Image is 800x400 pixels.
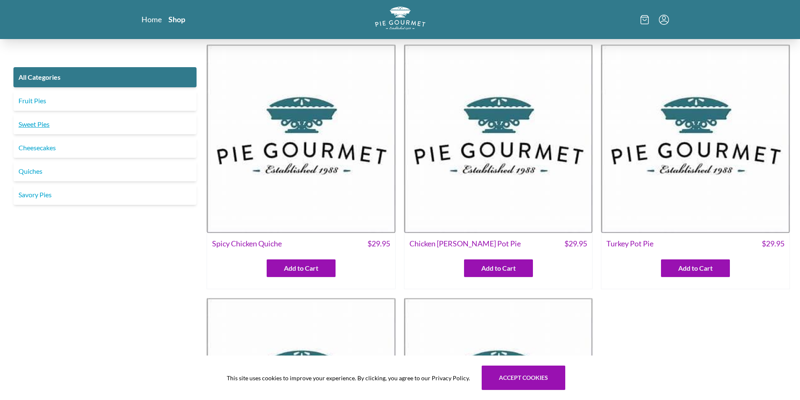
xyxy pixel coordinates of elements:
span: $ 29.95 [367,238,390,249]
button: Accept cookies [482,366,565,390]
a: Savory Pies [13,185,197,205]
a: Home [142,14,162,24]
a: Logo [375,7,425,32]
a: Sweet Pies [13,114,197,134]
img: Spicy Chicken Quiche [207,44,396,233]
img: Turkey Pot Pie [601,44,790,233]
img: logo [375,7,425,30]
span: $ 29.95 [762,238,784,249]
a: Cheesecakes [13,138,197,158]
span: Add to Cart [481,263,516,273]
span: Turkey Pot Pie [606,238,653,249]
span: Add to Cart [678,263,713,273]
span: Spicy Chicken Quiche [212,238,282,249]
span: Chicken [PERSON_NAME] Pot Pie [409,238,521,249]
a: Fruit Pies [13,91,197,111]
button: Add to Cart [661,259,730,277]
span: $ 29.95 [564,238,587,249]
a: All Categories [13,67,197,87]
button: Add to Cart [464,259,533,277]
a: Shop [168,14,185,24]
span: This site uses cookies to improve your experience. By clicking, you agree to our Privacy Policy. [227,374,470,382]
a: Quiches [13,161,197,181]
button: Add to Cart [267,259,336,277]
img: Chicken Curry Pot Pie [404,44,593,233]
button: Menu [659,15,669,25]
span: Add to Cart [284,263,318,273]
